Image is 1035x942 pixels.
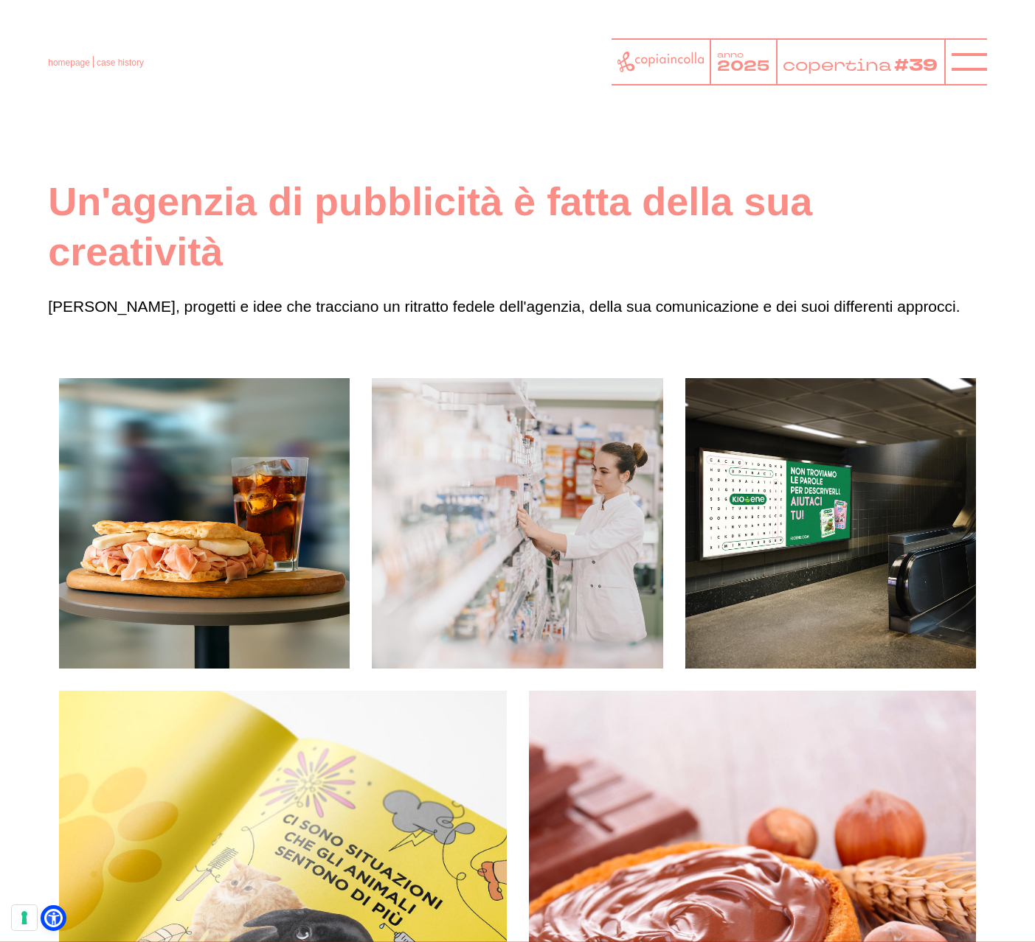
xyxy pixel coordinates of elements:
span: case history [97,57,144,68]
a: homepage [48,57,90,68]
button: Le tue preferenze relative al consenso per le tecnologie di tracciamento [12,905,37,930]
tspan: copertina [783,55,891,76]
p: [PERSON_NAME], progetti e idee che tracciano un ritratto fedele dell'agenzia, della sua comunicaz... [48,294,987,319]
h1: Un'agenzia di pubblicità è fatta della sua creatività [48,177,987,276]
a: Open Accessibility Menu [44,909,63,927]
tspan: #39 [894,55,938,77]
tspan: anno [717,49,744,60]
tspan: 2025 [717,56,769,76]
